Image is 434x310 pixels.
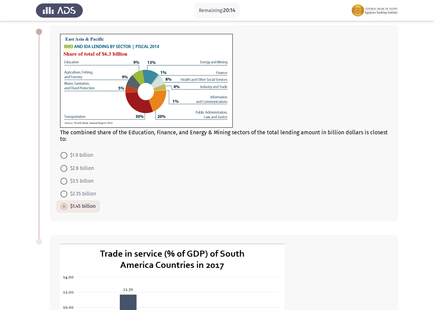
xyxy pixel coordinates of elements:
span: $1.9 billion [67,151,93,159]
img: Assess Talent Management logo [36,1,83,20]
span: The combined share of the Education, Finance, and Energy & Mining sectors of the total lending am... [60,129,388,142]
span: $3.5 billion [67,177,94,185]
img: VXBkYXRlZF9DQVRfUk5DX0VOXzY0ODAxMDE2LnBuZzE2MjIwMzU4MjczNzY=.png [60,34,233,128]
span: 20:14 [223,7,235,13]
span: $2.8 billion [67,164,94,173]
span: $2.35 billion [67,190,96,198]
p: Remaining: [199,6,235,15]
img: Assessment logo of FOCUS Assessment 3 Modules EN [351,1,398,20]
span: $1.45 billion [67,202,96,211]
